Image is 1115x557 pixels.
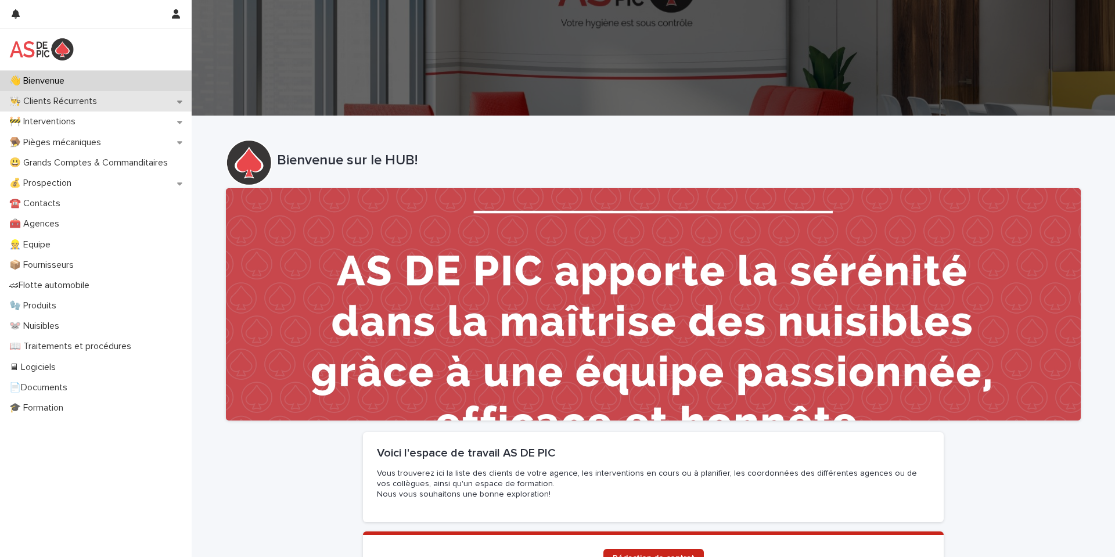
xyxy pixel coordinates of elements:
p: 😃 Grands Comptes & Commanditaires [5,157,177,168]
p: 🏎Flotte automobile [5,280,99,291]
p: 🧰 Agences [5,218,69,229]
p: 👋 Bienvenue [5,76,74,87]
h2: Voici l'espace de travail AS DE PIC [377,446,930,460]
img: yKcqic14S0S6KrLdrqO6 [9,38,74,61]
p: 📖 Traitements et procédures [5,341,141,352]
p: 👨‍🍳 Clients Récurrents [5,96,106,107]
p: 🪤 Pièges mécaniques [5,137,110,148]
p: Bienvenue sur le HUB! [277,152,1076,169]
p: 👷 Equipe [5,239,60,250]
p: Vous trouverez ici la liste des clients de votre agence, les interventions en cours ou à planifie... [377,468,930,500]
p: 💰 Prospection [5,178,81,189]
p: 🖥 Logiciels [5,362,65,373]
p: 📦 Fournisseurs [5,260,83,271]
p: 🐭 Nuisibles [5,321,69,332]
p: 🧤 Produits [5,300,66,311]
p: ☎️ Contacts [5,198,70,209]
p: 🚧 Interventions [5,116,85,127]
p: 📄Documents [5,382,77,393]
p: 🎓 Formation [5,403,73,414]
